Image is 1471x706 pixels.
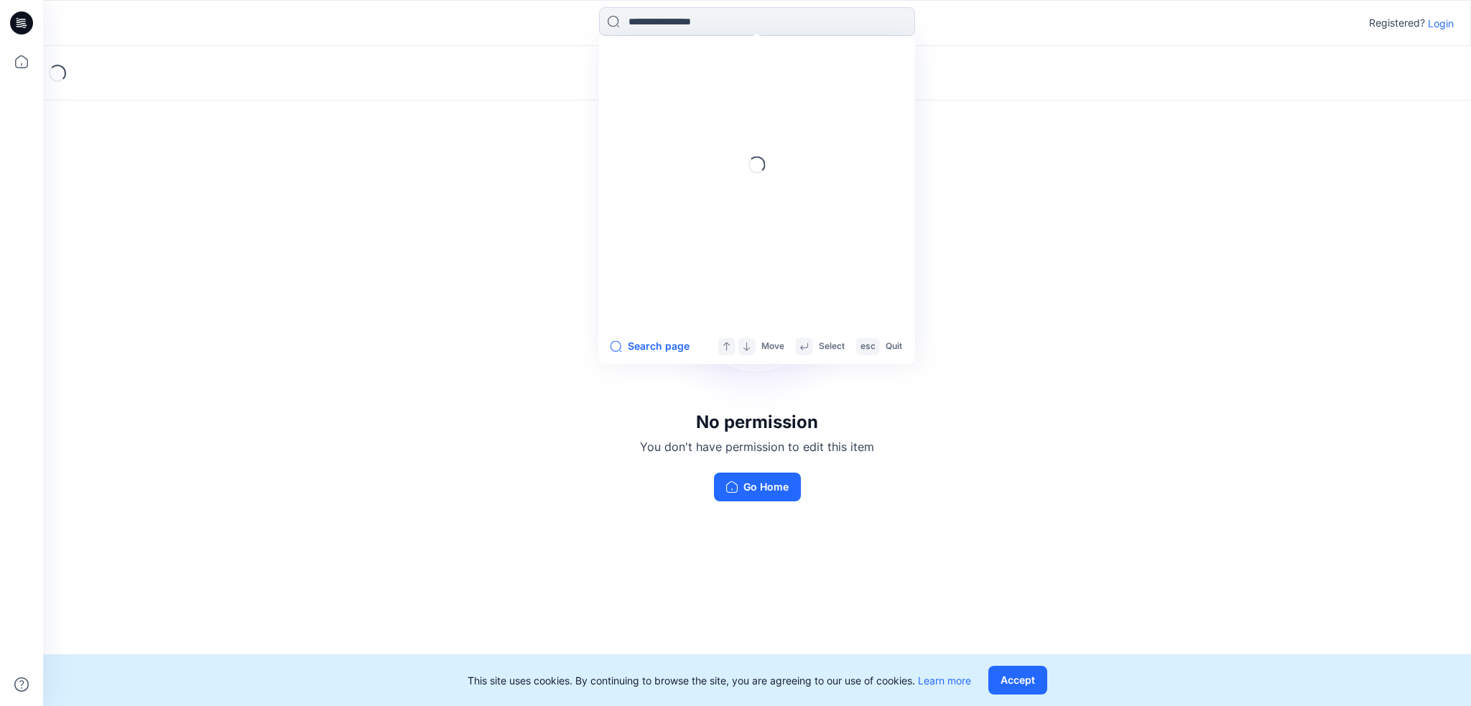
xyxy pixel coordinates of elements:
[640,438,874,455] p: You don't have permission to edit this item
[640,412,874,432] h3: No permission
[1428,16,1454,31] p: Login
[611,338,690,355] button: Search page
[819,339,845,354] p: Select
[714,473,801,501] button: Go Home
[860,339,876,354] p: esc
[918,674,971,687] a: Learn more
[1369,14,1425,32] p: Registered?
[988,666,1047,695] button: Accept
[886,339,902,354] p: Quit
[468,673,971,688] p: This site uses cookies. By continuing to browse the site, you are agreeing to our use of cookies.
[761,339,784,354] p: Move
